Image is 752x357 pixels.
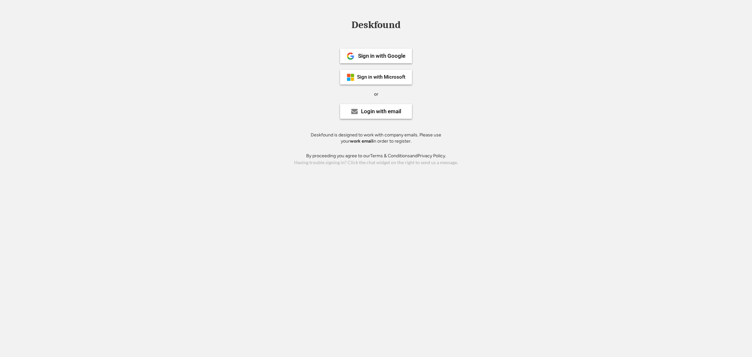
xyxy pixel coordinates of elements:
[358,53,405,59] div: Sign in with Google
[303,132,449,145] div: Deskfound is designed to work with company emails. Please use your in order to register.
[374,91,378,98] div: or
[361,109,401,114] div: Login with email
[348,20,404,30] div: Deskfound
[417,153,446,159] a: Privacy Policy.
[347,73,354,81] img: ms-symbollockup_mssymbol_19.png
[357,75,405,80] div: Sign in with Microsoft
[347,52,354,60] img: 1024px-Google__G__Logo.svg.png
[306,153,446,159] div: By proceeding you agree to our and
[370,153,410,159] a: Terms & Conditions
[350,138,373,144] strong: work email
